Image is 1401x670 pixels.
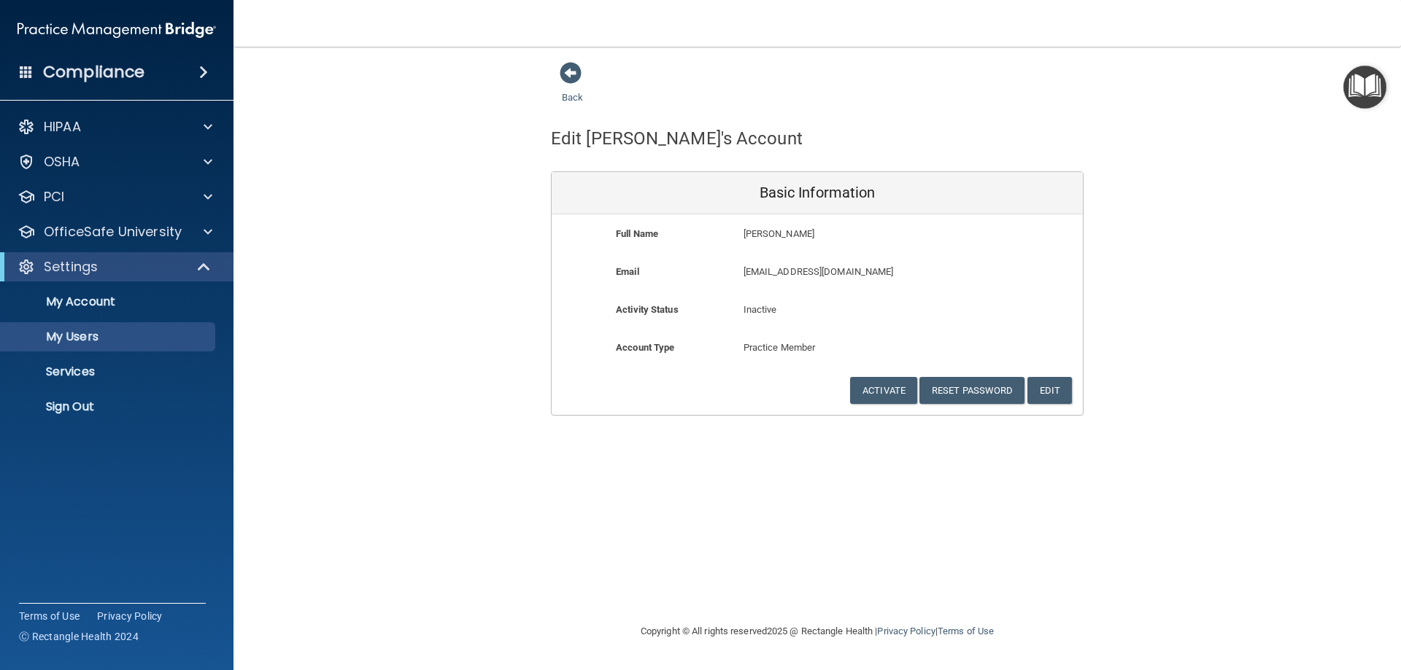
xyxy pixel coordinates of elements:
[744,301,892,319] p: Inactive
[18,118,212,136] a: HIPAA
[1149,566,1383,625] iframe: Drift Widget Chat Controller
[18,153,212,171] a: OSHA
[1343,66,1386,109] button: Open Resource Center
[616,342,674,353] b: Account Type
[44,118,81,136] p: HIPAA
[552,172,1083,214] div: Basic Information
[1027,377,1072,404] button: Edit
[616,304,679,315] b: Activity Status
[18,15,216,44] img: PMB logo
[18,223,212,241] a: OfficeSafe University
[19,609,80,623] a: Terms of Use
[551,129,803,148] h4: Edit [PERSON_NAME]'s Account
[850,377,917,404] button: Activate
[18,188,212,206] a: PCI
[44,223,182,241] p: OfficeSafe University
[97,609,163,623] a: Privacy Policy
[9,365,209,379] p: Services
[616,228,658,239] b: Full Name
[44,188,64,206] p: PCI
[744,263,976,281] p: [EMAIL_ADDRESS][DOMAIN_NAME]
[9,400,209,414] p: Sign Out
[44,153,80,171] p: OSHA
[9,330,209,344] p: My Users
[562,74,583,103] a: Back
[744,225,976,243] p: [PERSON_NAME]
[744,339,892,357] p: Practice Member
[43,62,144,82] h4: Compliance
[19,629,139,644] span: Ⓒ Rectangle Health 2024
[877,626,935,636] a: Privacy Policy
[9,295,209,309] p: My Account
[919,377,1024,404] button: Reset Password
[551,608,1084,655] div: Copyright © All rights reserved 2025 @ Rectangle Health | |
[18,258,212,276] a: Settings
[44,258,98,276] p: Settings
[616,266,639,277] b: Email
[938,626,994,636] a: Terms of Use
